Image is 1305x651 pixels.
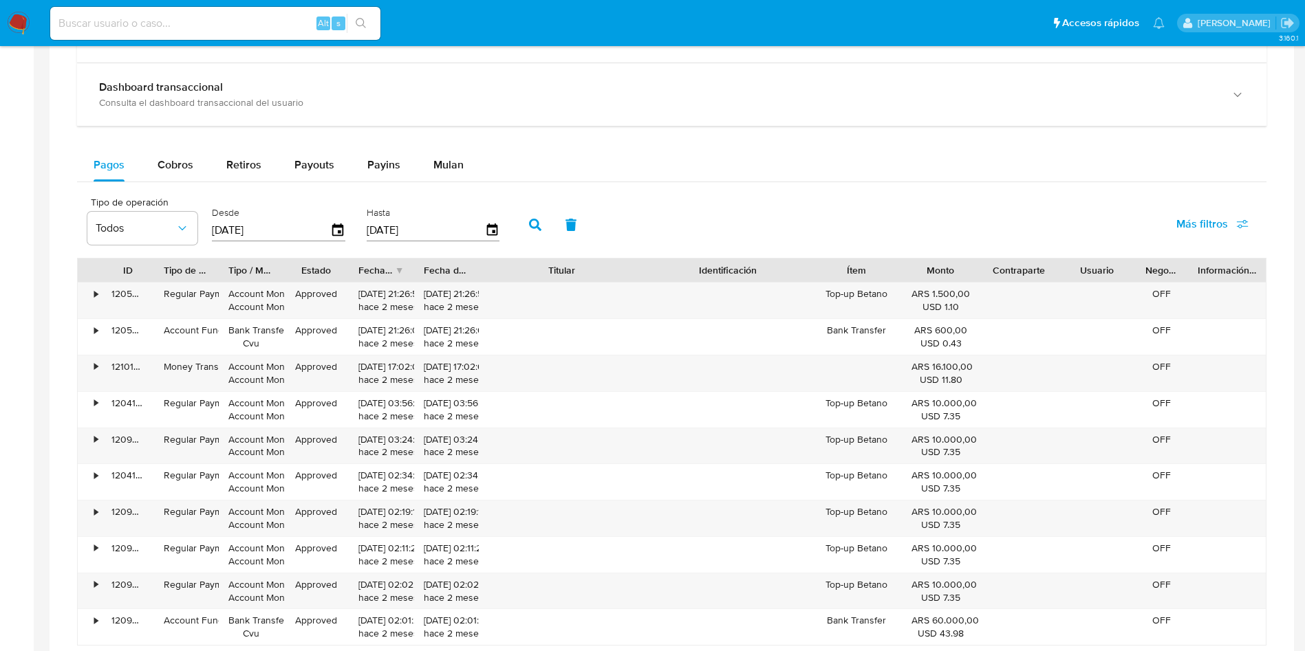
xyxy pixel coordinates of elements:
[50,14,380,32] input: Buscar usuario o caso...
[1280,16,1295,30] a: Salir
[1062,16,1139,30] span: Accesos rápidos
[1279,32,1298,43] span: 3.160.1
[336,16,341,30] span: s
[1153,17,1165,29] a: Notificaciones
[347,14,375,33] button: search-icon
[1198,16,1275,30] p: gustavo.deseta@mercadolibre.com
[318,16,329,30] span: Alt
